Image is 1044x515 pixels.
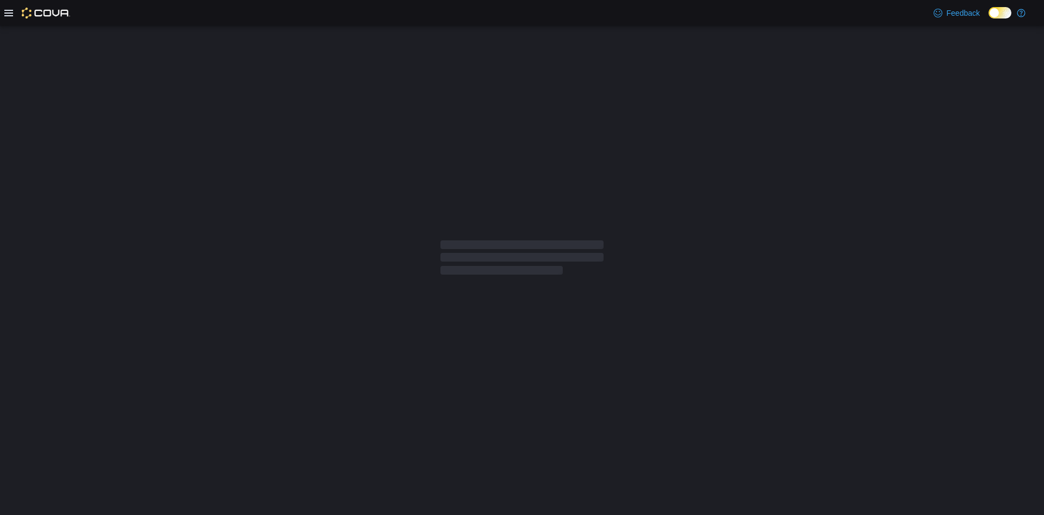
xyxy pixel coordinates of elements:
a: Feedback [929,2,984,24]
img: Cova [22,8,70,18]
span: Loading [440,243,604,277]
span: Feedback [947,8,980,18]
input: Dark Mode [989,7,1011,18]
span: Dark Mode [989,18,989,19]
